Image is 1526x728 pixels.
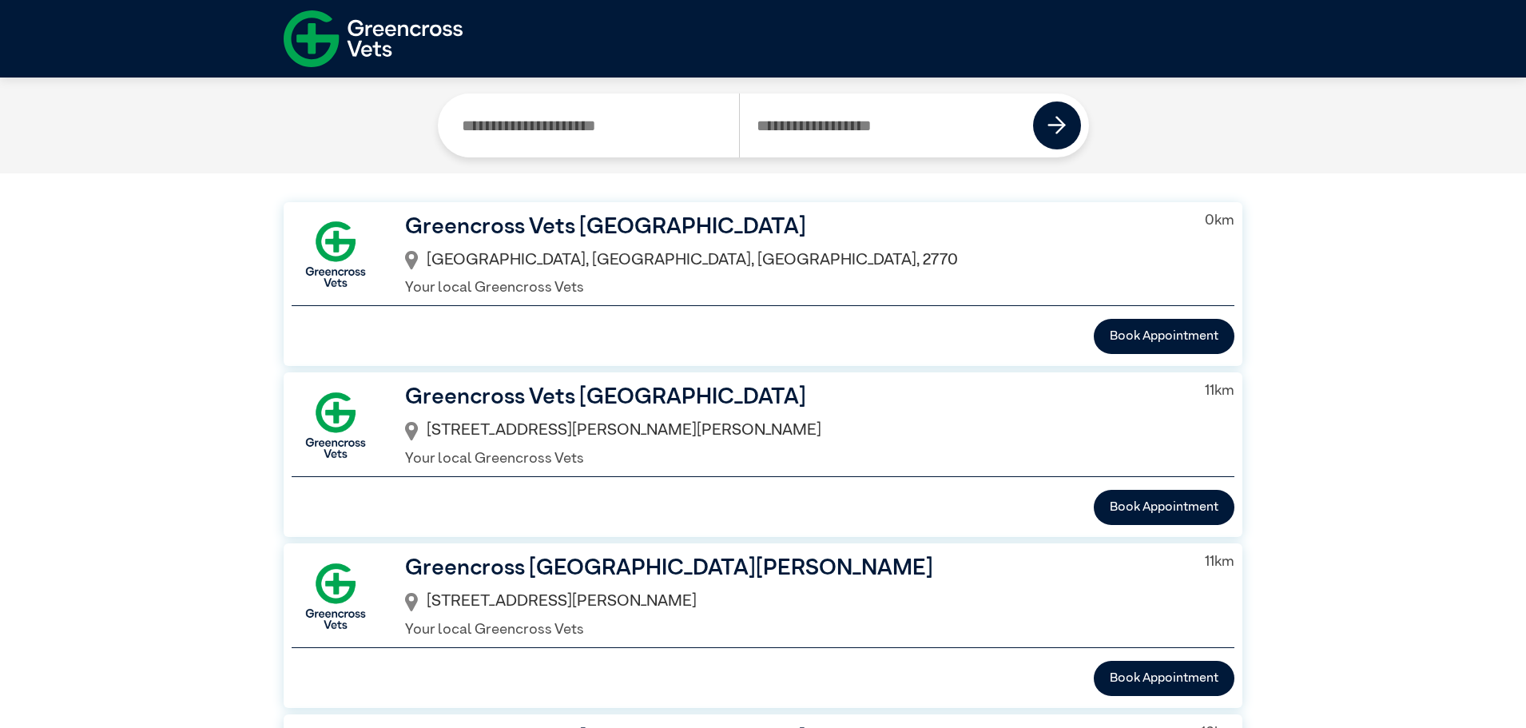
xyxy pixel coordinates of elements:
[739,93,1034,157] input: Search by Postcode
[405,551,1179,585] h3: Greencross [GEOGRAPHIC_DATA][PERSON_NAME]
[1094,490,1234,525] button: Book Appointment
[1047,116,1067,135] img: icon-right
[292,552,380,640] img: GX-Square.png
[1205,380,1234,402] p: 11 km
[1205,551,1234,573] p: 11 km
[292,381,380,469] img: GX-Square.png
[405,380,1179,414] h3: Greencross Vets [GEOGRAPHIC_DATA]
[405,210,1179,244] h3: Greencross Vets [GEOGRAPHIC_DATA]
[446,93,740,157] input: Search by Clinic Name
[405,277,1179,299] p: Your local Greencross Vets
[405,244,1179,278] div: [GEOGRAPHIC_DATA], [GEOGRAPHIC_DATA], [GEOGRAPHIC_DATA], 2770
[405,448,1179,470] p: Your local Greencross Vets
[1205,210,1234,232] p: 0 km
[1094,661,1234,696] button: Book Appointment
[405,585,1179,619] div: [STREET_ADDRESS][PERSON_NAME]
[292,210,380,298] img: GX-Square.png
[284,4,463,74] img: f-logo
[405,414,1179,448] div: [STREET_ADDRESS][PERSON_NAME][PERSON_NAME]
[405,619,1179,641] p: Your local Greencross Vets
[1094,319,1234,354] button: Book Appointment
